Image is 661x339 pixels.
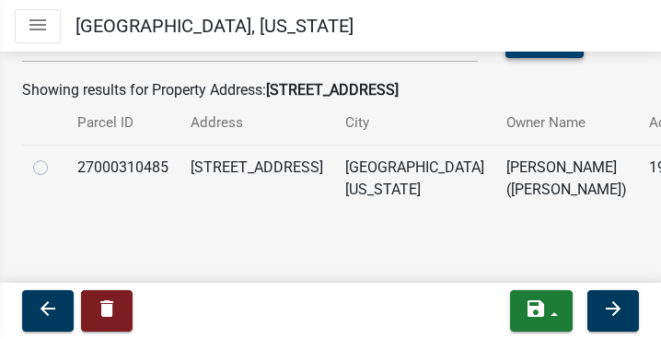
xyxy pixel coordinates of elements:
td: 27000310485 [66,145,180,212]
i: menu [27,14,49,36]
button: menu [15,9,61,43]
th: Owner Name [495,101,638,145]
i: save [525,298,547,320]
button: arrow_forward [587,290,639,332]
button: save [510,290,573,332]
th: Parcel ID [66,101,180,145]
i: delete [96,298,118,320]
button: arrow_back [22,290,74,332]
i: arrow_forward [602,298,624,320]
a: [GEOGRAPHIC_DATA], [US_STATE] [75,7,354,44]
th: Address [180,101,334,145]
td: [GEOGRAPHIC_DATA][US_STATE] [334,145,495,212]
th: City [334,101,495,145]
td: [STREET_ADDRESS] [180,145,334,212]
i: arrow_back [37,298,59,320]
td: [PERSON_NAME] ([PERSON_NAME]) [495,145,638,212]
button: delete [81,290,133,332]
strong: [STREET_ADDRESS] [266,81,399,99]
div: Showing results for Property Address: [22,79,639,101]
